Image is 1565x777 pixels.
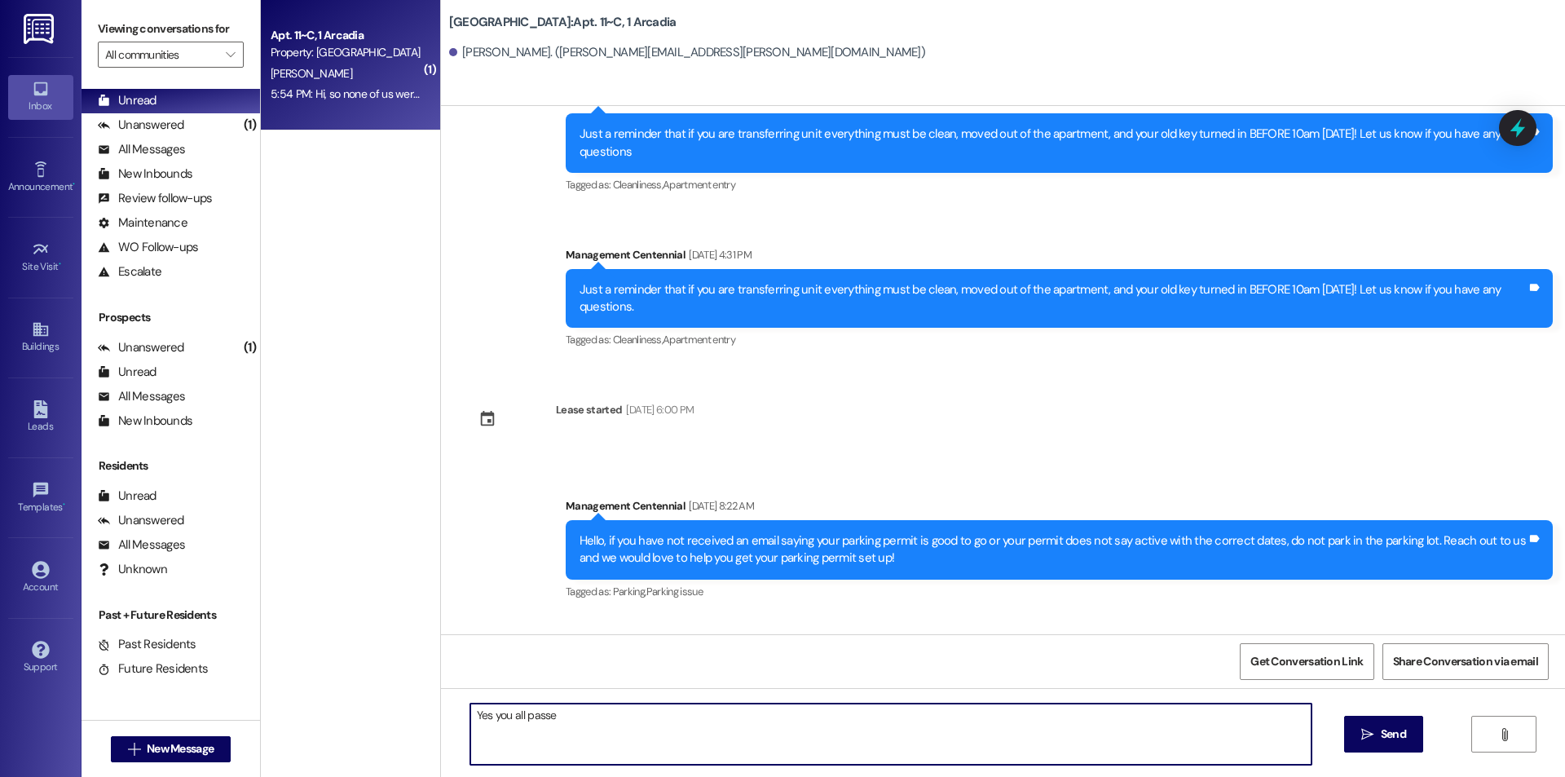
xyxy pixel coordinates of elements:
[1381,726,1406,743] span: Send
[8,476,73,520] a: Templates •
[8,75,73,119] a: Inbox
[147,740,214,757] span: New Message
[98,92,156,109] div: Unread
[98,488,156,505] div: Unread
[622,401,694,418] div: [DATE] 6:00 PM
[449,44,925,61] div: [PERSON_NAME]. ([PERSON_NAME][EMAIL_ADDRESS][PERSON_NAME][DOMAIN_NAME])
[98,141,185,158] div: All Messages
[226,48,235,61] i: 
[685,497,754,514] div: [DATE] 8:22 AM
[556,401,623,418] div: Lease started
[663,333,735,347] span: Apartment entry
[580,532,1527,567] div: Hello, if you have not received an email saying your parking permit is good to go or your permit ...
[98,16,244,42] label: Viewing conversations for
[1361,728,1373,741] i: 
[613,333,663,347] span: Cleanliness ,
[98,239,198,256] div: WO Follow-ups
[1344,716,1423,753] button: Send
[98,636,196,653] div: Past Residents
[82,309,260,326] div: Prospects
[105,42,218,68] input: All communities
[566,497,1553,520] div: Management Centennial
[98,536,185,554] div: All Messages
[82,457,260,475] div: Residents
[98,166,192,183] div: New Inbounds
[128,743,140,756] i: 
[8,636,73,680] a: Support
[271,66,352,81] span: [PERSON_NAME]
[73,179,75,190] span: •
[98,413,192,430] div: New Inbounds
[59,258,61,270] span: •
[240,113,260,138] div: (1)
[8,316,73,360] a: Buildings
[580,281,1527,316] div: Just a reminder that if you are transferring unit everything must be clean, moved out of the apar...
[98,388,185,405] div: All Messages
[98,364,156,381] div: Unread
[240,335,260,360] div: (1)
[271,27,421,44] div: Apt. 11~C, 1 Arcadia
[613,178,663,192] span: Cleanliness ,
[98,660,208,678] div: Future Residents
[566,246,1553,269] div: Management Centennial
[1393,653,1538,670] span: Share Conversation via email
[271,86,1068,101] div: 5:54 PM: Hi, so none of us were here when we had the cleaning check and as far as we could tell, ...
[8,395,73,439] a: Leads
[470,704,1312,765] textarea: Yes you all passe
[98,117,184,134] div: Unanswered
[98,512,184,529] div: Unanswered
[82,607,260,624] div: Past + Future Residents
[580,126,1527,161] div: Just a reminder that if you are transferring unit everything must be clean, moved out of the apar...
[449,14,677,31] b: [GEOGRAPHIC_DATA]: Apt. 11~C, 1 Arcadia
[24,14,57,44] img: ResiDesk Logo
[8,236,73,280] a: Site Visit •
[98,339,184,356] div: Unanswered
[1498,728,1510,741] i: 
[63,499,65,510] span: •
[98,190,212,207] div: Review follow-ups
[685,246,752,263] div: [DATE] 4:31 PM
[646,585,703,598] span: Parking issue
[1240,643,1373,680] button: Get Conversation Link
[8,556,73,600] a: Account
[566,580,1553,603] div: Tagged as:
[98,214,187,232] div: Maintenance
[566,328,1553,351] div: Tagged as:
[663,178,735,192] span: Apartment entry
[1250,653,1363,670] span: Get Conversation Link
[1382,643,1549,680] button: Share Conversation via email
[613,585,646,598] span: Parking ,
[98,263,161,280] div: Escalate
[566,173,1553,196] div: Tagged as:
[111,736,231,762] button: New Message
[271,44,421,61] div: Property: [GEOGRAPHIC_DATA]
[98,561,167,578] div: Unknown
